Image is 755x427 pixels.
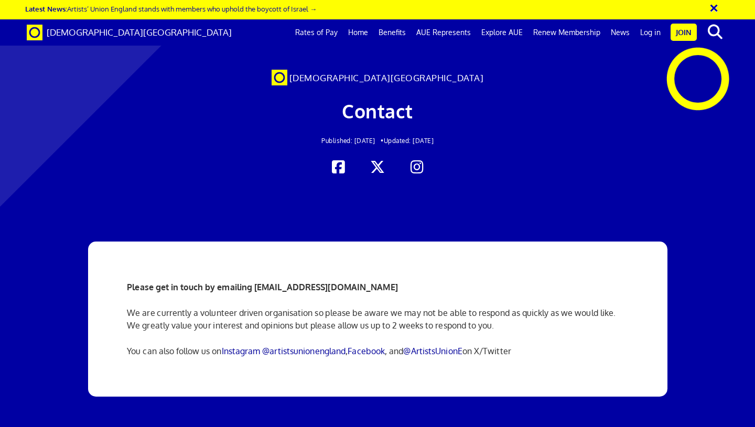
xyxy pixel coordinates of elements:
a: News [606,19,635,46]
span: Contact [342,99,413,123]
a: Join [671,24,697,41]
a: Log in [635,19,666,46]
a: Facebook [348,346,385,356]
a: Rates of Pay [290,19,343,46]
p: We are currently a volunteer driven organisation so please be aware we may not be able to respond... [127,306,628,332]
a: @ArtistsUnionE [403,346,462,356]
a: Benefits [373,19,411,46]
a: Explore AUE [476,19,528,46]
span: [DEMOGRAPHIC_DATA][GEOGRAPHIC_DATA] [47,27,232,38]
h2: Updated: [DATE] [146,137,609,144]
a: Instagram @artistsunionengland [222,346,346,356]
strong: Latest News: [25,4,67,13]
button: search [699,21,731,43]
a: Latest News:Artists’ Union England stands with members who uphold the boycott of Israel → [25,4,317,13]
a: AUE Represents [411,19,476,46]
a: Brand [DEMOGRAPHIC_DATA][GEOGRAPHIC_DATA] [19,19,240,46]
a: Home [343,19,373,46]
span: Published: [DATE] • [321,137,384,145]
strong: Please get in touch by emailing [EMAIL_ADDRESS][DOMAIN_NAME] [127,282,398,292]
span: [DEMOGRAPHIC_DATA][GEOGRAPHIC_DATA] [289,72,484,83]
a: Renew Membership [528,19,606,46]
p: You can also follow us on , , and on X/Twitter [127,345,628,357]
